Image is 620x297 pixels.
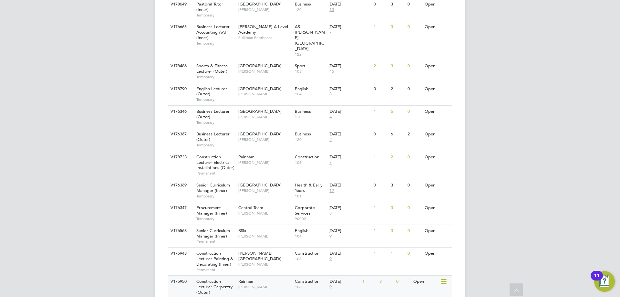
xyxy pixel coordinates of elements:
[389,106,406,118] div: 6
[295,7,325,12] span: 120
[328,256,333,262] span: 9
[372,128,389,140] div: 0
[406,60,423,72] div: 0
[389,60,406,72] div: 3
[372,225,389,237] div: 1
[412,276,440,288] div: Open
[295,216,325,221] span: 90002
[361,276,377,288] div: 1
[169,106,191,118] div: V176346
[328,251,370,256] div: [DATE]
[196,13,235,18] span: Temporary
[238,35,292,40] span: Sulliman Peerbacos
[295,228,308,233] span: English
[389,128,406,140] div: 6
[169,21,191,33] div: V176665
[389,179,406,191] div: 3
[238,24,288,35] span: [PERSON_NAME] A Level Academy
[406,179,423,191] div: 0
[372,21,389,33] div: 1
[238,228,246,233] span: BSix
[328,137,333,143] span: 2
[423,106,451,118] div: Open
[295,91,325,97] span: 104
[328,63,370,69] div: [DATE]
[238,262,292,267] span: [PERSON_NAME]
[196,63,228,74] span: Sports & Fitness Lecturer (Outer)
[238,182,282,188] span: [GEOGRAPHIC_DATA]
[423,179,451,191] div: Open
[328,188,335,194] span: 12
[372,179,389,191] div: 0
[238,109,282,114] span: [GEOGRAPHIC_DATA]
[238,131,282,137] span: [GEOGRAPHIC_DATA]
[196,97,235,102] span: Temporary
[196,267,235,272] span: Permanent
[295,182,323,193] span: Health & Early Years
[169,151,191,163] div: V178733
[196,205,227,216] span: Procurement Manager (Inner)
[196,109,230,120] span: Business Lecturer (Outer)
[406,128,423,140] div: 2
[295,52,325,57] span: 122
[423,21,451,33] div: Open
[238,1,282,7] span: [GEOGRAPHIC_DATA]
[328,24,370,30] div: [DATE]
[328,154,370,160] div: [DATE]
[238,86,282,91] span: [GEOGRAPHIC_DATA]
[328,30,333,35] span: 7
[295,205,315,216] span: Corporate Services
[196,279,233,295] span: Construction Lecturer Carpentry (Outer)
[238,284,292,290] span: [PERSON_NAME]
[196,24,230,40] span: Business Lecturer Accounting AAT (Inner)
[389,202,406,214] div: 3
[295,24,325,51] span: AS - [PERSON_NAME][GEOGRAPHIC_DATA]
[328,114,333,120] span: 4
[406,248,423,260] div: 0
[238,114,292,120] span: [PERSON_NAME]
[295,234,325,239] span: 104
[328,228,370,234] div: [DATE]
[406,21,423,33] div: 0
[423,248,451,260] div: Open
[196,74,235,80] span: Temporary
[423,225,451,237] div: Open
[389,151,406,163] div: 2
[328,234,333,239] span: 9
[295,284,325,290] span: 106
[295,86,308,91] span: English
[196,194,235,199] span: Temporary
[406,151,423,163] div: 0
[295,137,325,142] span: 120
[238,69,292,74] span: [PERSON_NAME]
[389,83,406,95] div: 2
[594,276,600,284] div: 11
[295,256,325,261] span: 106
[169,202,191,214] div: V176347
[378,276,395,288] div: 3
[238,154,254,160] span: Rainham
[389,248,406,260] div: 1
[196,154,234,171] span: Construction Lecturer Electrical Installations (Outer)
[406,106,423,118] div: 0
[423,151,451,163] div: Open
[238,250,282,261] span: [PERSON_NAME][GEOGRAPHIC_DATA]
[423,128,451,140] div: Open
[328,132,370,137] div: [DATE]
[238,160,292,165] span: [PERSON_NAME]
[196,216,235,221] span: Temporary
[196,41,235,46] span: Temporary
[196,1,223,12] span: Pastoral Tutor (Inner)
[196,143,235,148] span: Temporary
[328,7,335,13] span: 10
[328,86,370,92] div: [DATE]
[372,60,389,72] div: 2
[169,179,191,191] div: V176369
[372,248,389,260] div: 1
[238,63,282,69] span: [GEOGRAPHIC_DATA]
[328,211,333,216] span: 8
[328,91,333,97] span: 8
[238,234,292,239] span: [PERSON_NAME]
[196,86,227,97] span: English Lecturer (Outer)
[295,114,325,120] span: 120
